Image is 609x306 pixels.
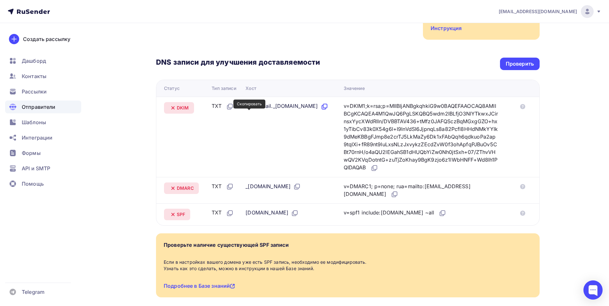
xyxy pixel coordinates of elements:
span: Рассылки [22,88,47,95]
a: [EMAIL_ADDRESS][DOMAIN_NAME] [499,5,601,18]
span: Формы [22,149,41,157]
span: Отправители [22,103,56,111]
div: Статус [164,85,180,92]
div: TXT [212,209,233,217]
div: [DOMAIN_NAME] [246,209,299,217]
span: Шаблоны [22,118,46,126]
span: Telegram [22,288,44,296]
div: Хост [246,85,256,92]
span: [EMAIL_ADDRESS][DOMAIN_NAME] [499,8,577,15]
div: TXT [212,102,233,110]
span: SPF [177,211,185,218]
div: Создать рассылку [23,35,70,43]
div: v=spf1 include:[DOMAIN_NAME] ~all [344,209,447,217]
span: API и SMTP [22,165,50,172]
div: TXT [212,182,233,191]
div: Если в настройках вашего домена уже есть SPF запись, необходимо ее модифицировать. Узнать как это... [164,259,532,272]
a: Отправители [5,101,81,113]
div: mdmdmail._[DOMAIN_NAME] [246,102,328,110]
span: Интеграции [22,134,52,141]
a: Инструкция [431,25,462,31]
div: Тип записи [212,85,236,92]
a: Шаблоны [5,116,81,129]
a: Формы [5,147,81,159]
span: Дашборд [22,57,46,65]
a: Подробнее в Базе знаний [164,283,235,289]
a: Контакты [5,70,81,83]
span: Контакты [22,72,46,80]
div: Значение [344,85,365,92]
div: _[DOMAIN_NAME] [246,182,301,191]
a: Рассылки [5,85,81,98]
a: Дашборд [5,54,81,67]
div: v=DMARC1; p=none; rua=mailto:[EMAIL_ADDRESS][DOMAIN_NAME] [344,182,498,198]
h3: DNS записи для улучшения доставляемости [156,58,320,68]
span: DKIM [177,105,189,111]
div: Проверьте наличие существующей SPF записи [164,241,289,249]
div: Проверить [506,60,534,68]
div: v=DKIM1;k=rsa;p=MIIBIjANBgkqhkiG9w0BAQEFAAOCAQ8AMIIBCgKCAQEA4M1QwJQ6PgLSKQBQ5wdm2IBLfjO3NIYTkwxJC... [344,102,498,172]
span: Помощь [22,180,44,188]
span: DMARC [177,185,194,191]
